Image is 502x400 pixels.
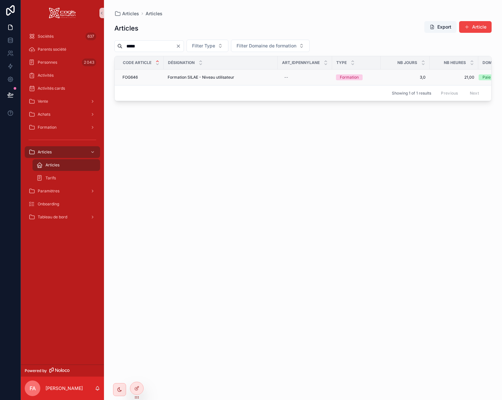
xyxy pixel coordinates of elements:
[32,159,100,171] a: Articles
[284,75,288,80] div: --
[25,83,100,94] a: Activités cards
[38,34,54,39] span: Sociétés
[45,175,56,181] span: Tarifs
[30,384,36,392] span: FA
[38,47,66,52] span: Parents société
[38,60,57,65] span: Personnes
[38,86,65,91] span: Activités cards
[392,91,431,96] span: Showing 1 of 1 results
[25,368,47,373] span: Powered by
[444,60,466,65] span: Nb Heures
[85,32,96,40] div: 637
[433,75,474,80] a: 21,00
[49,8,76,18] img: App logo
[168,75,274,80] a: Formation SILAE - Niveau utilisateur
[32,172,100,184] a: Tarifs
[282,72,328,83] a: --
[25,70,100,81] a: Activités
[282,60,320,65] span: Art_IdPennylane
[38,214,67,220] span: Tableau de bord
[25,44,100,55] a: Parents société
[25,198,100,210] a: Onboarding
[38,73,54,78] span: Activités
[336,60,347,65] span: Type
[114,24,138,33] h1: Articles
[21,365,104,377] a: Powered by
[38,125,57,130] span: Formation
[38,99,48,104] span: Vente
[82,58,96,66] div: 2 043
[459,21,492,33] button: Article
[25,31,100,42] a: Sociétés637
[25,146,100,158] a: Articles
[424,21,457,33] button: Export
[38,188,59,194] span: Paramètres
[114,10,139,17] a: Articles
[146,10,162,17] a: Articles
[397,60,417,65] span: Nb Jours
[187,40,228,52] button: Select Button
[176,44,184,49] button: Clear
[237,43,296,49] span: Filter Domaine de formation
[123,60,151,65] span: Code Article
[122,75,138,80] span: FOG646
[122,75,160,80] a: FOG646
[483,74,491,80] div: Paie
[38,201,59,207] span: Onboarding
[231,40,310,52] button: Select Button
[25,109,100,120] a: Achats
[38,149,52,155] span: Articles
[168,60,195,65] span: Désignation
[25,96,100,107] a: Vente
[45,162,59,168] span: Articles
[168,75,234,80] span: Formation SILAE - Niveau utilisateur
[25,57,100,68] a: Personnes2 043
[25,211,100,223] a: Tableau de bord
[192,43,215,49] span: Filter Type
[25,185,100,197] a: Paramètres
[336,74,377,80] a: Formation
[385,75,426,80] a: 3,0
[45,385,83,392] p: [PERSON_NAME]
[340,74,359,80] div: Formation
[38,112,50,117] span: Achats
[21,26,104,231] div: scrollable content
[122,10,139,17] span: Articles
[25,122,100,133] a: Formation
